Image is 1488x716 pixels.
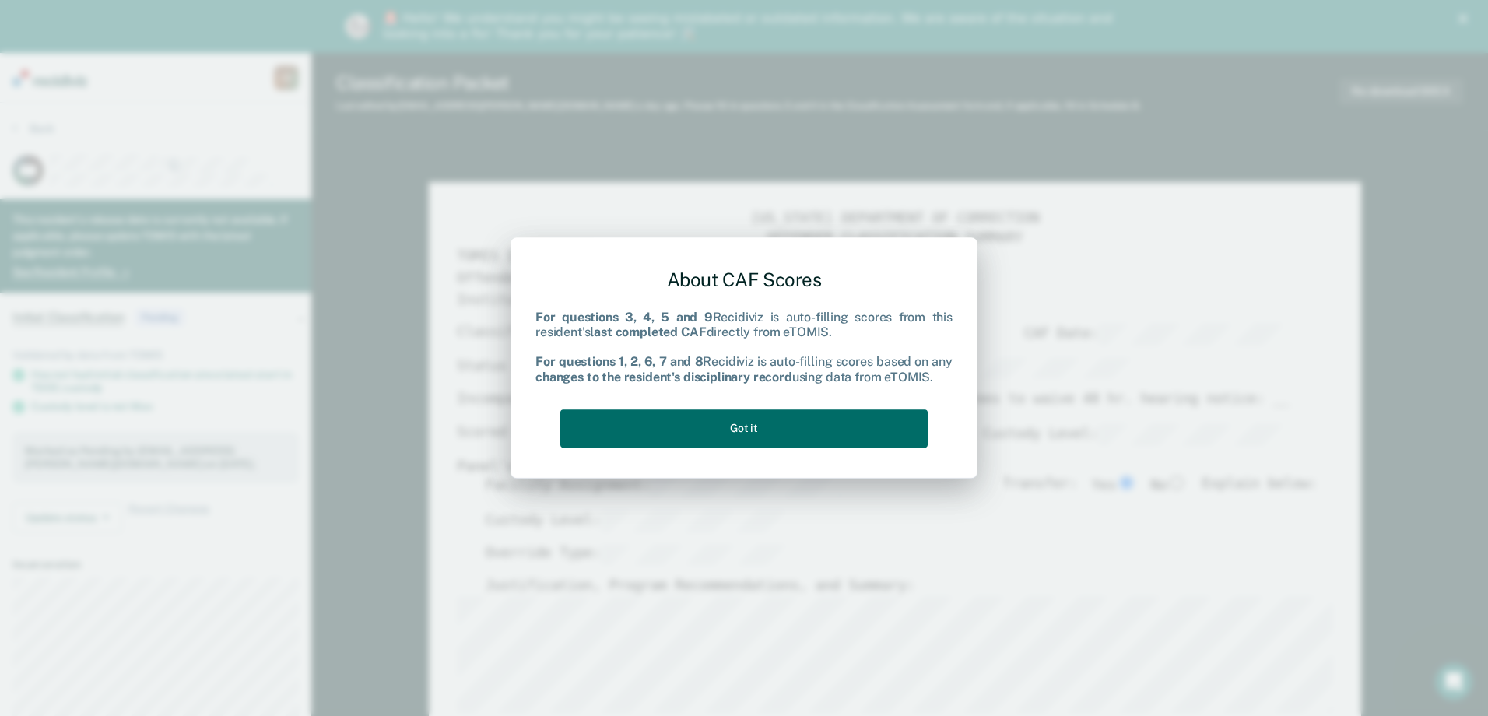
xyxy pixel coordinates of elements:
[1458,14,1474,23] div: Close
[535,310,953,384] div: Recidiviz is auto-filling scores from this resident's directly from eTOMIS. Recidiviz is auto-fil...
[535,256,953,304] div: About CAF Scores
[590,325,706,339] b: last completed CAF
[560,409,928,447] button: Got it
[535,310,713,325] b: For questions 3, 4, 5 and 9
[346,14,370,39] img: Profile image for Kim
[383,11,1118,42] div: 🚨 Hello! We understand you might be seeing mislabeled or outdated information. We are aware of th...
[535,355,703,370] b: For questions 1, 2, 6, 7 and 8
[535,370,792,384] b: changes to the resident's disciplinary record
